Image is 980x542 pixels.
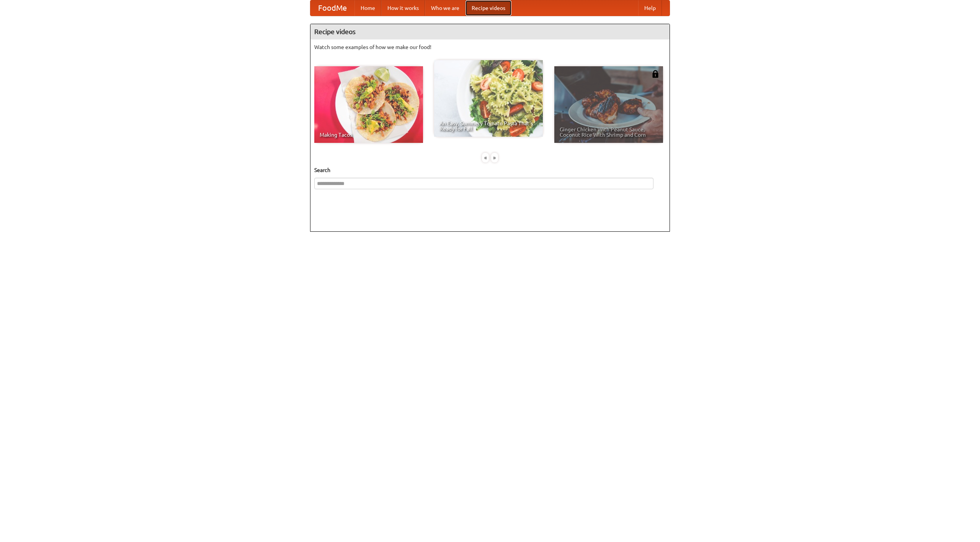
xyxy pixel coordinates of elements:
div: » [491,153,498,162]
span: Making Tacos [320,132,418,138]
a: An Easy, Summery Tomato Pasta That's Ready for Fall [434,60,543,137]
div: « [482,153,489,162]
span: An Easy, Summery Tomato Pasta That's Ready for Fall [439,121,537,131]
a: Who we are [425,0,465,16]
h5: Search [314,166,666,174]
p: Watch some examples of how we make our food! [314,43,666,51]
img: 483408.png [652,70,659,78]
a: Making Tacos [314,66,423,143]
a: FoodMe [310,0,354,16]
a: How it works [381,0,425,16]
h4: Recipe videos [310,24,670,39]
a: Home [354,0,381,16]
a: Recipe videos [465,0,511,16]
a: Help [638,0,662,16]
